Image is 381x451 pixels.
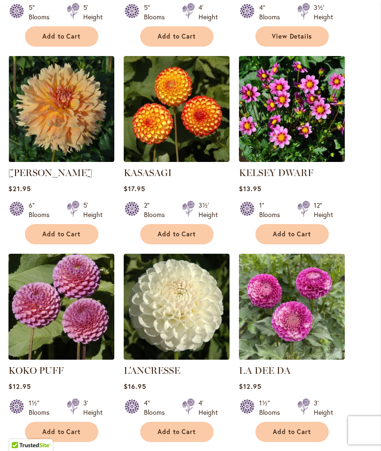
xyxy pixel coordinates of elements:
[124,56,230,162] img: KASASAGI
[42,230,81,238] span: Add to Cart
[239,353,345,362] a: La Dee Da
[25,422,98,442] button: Add to Cart
[25,26,98,47] button: Add to Cart
[144,3,171,22] div: 5" Blooms
[239,167,313,178] a: KELSEY DWARF
[314,3,333,22] div: 3½' Height
[29,201,56,219] div: 6" Blooms
[198,3,218,22] div: 4' Height
[255,224,329,244] button: Add to Cart
[8,353,114,362] a: KOKO PUFF
[8,254,114,360] img: KOKO PUFF
[83,398,103,417] div: 3' Height
[255,26,329,47] a: View Details
[314,398,333,417] div: 3' Height
[198,398,218,417] div: 4' Height
[124,382,146,391] span: $16.95
[8,155,114,164] a: KARMEL KORN
[140,422,214,442] button: Add to Cart
[8,365,63,376] a: KOKO PUFF
[259,201,286,219] div: 1" Blooms
[198,201,218,219] div: 3½' Height
[29,398,56,417] div: 1½" Blooms
[272,32,312,40] span: View Details
[83,3,103,22] div: 5' Height
[83,201,103,219] div: 5' Height
[124,167,172,178] a: KASASAGI
[124,365,180,376] a: L'ANCRESSE
[255,422,329,442] button: Add to Cart
[8,382,31,391] span: $12.95
[124,254,230,360] img: L'ANCRESSE
[42,32,81,40] span: Add to Cart
[144,201,171,219] div: 2" Blooms
[239,184,262,193] span: $13.95
[259,3,286,22] div: 4" Blooms
[239,365,291,376] a: LA DEE DA
[259,398,286,417] div: 1½" Blooms
[8,167,92,178] a: [PERSON_NAME]
[239,254,345,360] img: La Dee Da
[239,155,345,164] a: KELSEY DWARF
[239,56,345,162] img: KELSEY DWARF
[8,184,31,193] span: $21.95
[42,428,81,436] span: Add to Cart
[239,382,262,391] span: $12.95
[144,398,171,417] div: 4" Blooms
[158,428,196,436] span: Add to Cart
[124,155,230,164] a: KASASAGI
[158,32,196,40] span: Add to Cart
[314,201,333,219] div: 12" Height
[273,230,311,238] span: Add to Cart
[124,353,230,362] a: L'ANCRESSE
[140,26,214,47] button: Add to Cart
[8,56,114,162] img: KARMEL KORN
[140,224,214,244] button: Add to Cart
[124,184,145,193] span: $17.95
[25,224,98,244] button: Add to Cart
[29,3,56,22] div: 5" Blooms
[273,428,311,436] span: Add to Cart
[7,418,33,444] iframe: Launch Accessibility Center
[158,230,196,238] span: Add to Cart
